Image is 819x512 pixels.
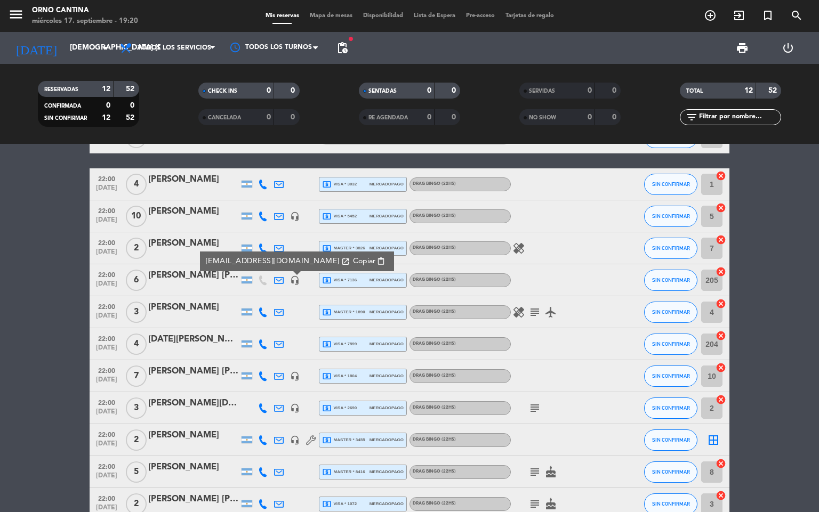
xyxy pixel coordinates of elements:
[291,113,297,121] strong: 0
[790,9,803,22] i: search
[529,88,555,94] span: SERVIDAS
[353,256,375,267] span: Copiar
[8,36,65,60] i: [DATE]
[322,212,332,221] i: local_atm
[102,114,110,121] strong: 12
[148,269,239,282] div: [PERSON_NAME] [PERSON_NAME]
[350,255,389,267] button: Copiarcontent_paste
[370,308,404,315] span: mercadopago
[322,435,332,445] i: local_atm
[588,87,592,94] strong: 0
[685,111,698,124] i: filter_list
[291,87,297,94] strong: 0
[512,242,525,255] i: healing
[93,396,120,408] span: 22:00
[126,365,147,387] span: 7
[698,111,781,123] input: Filtrar por nombre...
[644,174,697,195] button: SIN CONFIRMAR
[768,87,779,94] strong: 52
[413,278,456,282] span: DRAG BINGO (22Hs)
[93,248,120,261] span: [DATE]
[138,44,211,52] span: Todos los servicios
[93,204,120,216] span: 22:00
[322,403,357,413] span: visa * 2690
[93,492,120,504] span: 22:00
[736,42,749,54] span: print
[322,371,332,381] i: local_atm
[148,332,239,346] div: [DATE][PERSON_NAME]
[544,466,557,478] i: cake
[93,428,120,440] span: 22:00
[322,403,332,413] i: local_atm
[93,184,120,197] span: [DATE]
[370,277,404,283] span: mercadopago
[644,302,697,323] button: SIN CONFIRMAR
[126,334,147,355] span: 4
[126,397,147,419] span: 3
[716,490,726,501] i: cancel
[413,501,456,506] span: DRAG BINGO (22Hs)
[413,310,456,314] span: DRAG BINGO (22Hs)
[370,436,404,443] span: mercadopago
[528,306,541,319] i: subject
[500,13,559,19] span: Tarjetas de regalo
[644,206,697,227] button: SIN CONFIRMAR
[148,173,239,186] div: [PERSON_NAME]
[341,257,350,266] i: open_in_new
[716,202,726,213] i: cancel
[544,498,557,510] i: cake
[765,32,811,64] div: LOG OUT
[148,205,239,218] div: [PERSON_NAME]
[126,206,147,227] span: 10
[544,306,557,319] i: airplanemode_active
[148,492,239,506] div: [PERSON_NAME] [PERSON_NAME]
[644,270,697,291] button: SIN CONFIRMAR
[322,275,332,285] i: local_atm
[44,103,81,109] span: CONFIRMADA
[93,472,120,484] span: [DATE]
[528,498,541,510] i: subject
[733,9,745,22] i: exit_to_app
[358,13,408,19] span: Disponibilidad
[322,243,365,253] span: master * 3826
[427,113,431,121] strong: 0
[322,180,332,189] i: local_atm
[644,429,697,451] button: SIN CONFIRMAR
[93,364,120,376] span: 22:00
[148,300,239,314] div: [PERSON_NAME]
[93,332,120,344] span: 22:00
[652,181,690,187] span: SIN CONFIRMAR
[413,373,456,378] span: DRAG BINGO (22Hs)
[370,181,404,188] span: mercadopago
[652,277,690,283] span: SIN CONFIRMAR
[322,339,357,349] span: visa * 7599
[413,246,456,250] span: DRAG BINGO (22Hs)
[322,243,332,253] i: local_atm
[44,116,87,121] span: SIN CONFIRMAR
[716,394,726,405] i: cancel
[148,237,239,250] div: [PERSON_NAME]
[126,174,147,195] span: 4
[126,114,136,121] strong: 52
[93,172,120,184] span: 22:00
[93,216,120,229] span: [DATE]
[208,88,237,94] span: CHECK INS
[93,344,120,356] span: [DATE]
[290,403,300,413] i: headset_mic
[377,257,385,265] span: content_paste
[126,85,136,93] strong: 52
[427,87,431,94] strong: 0
[512,306,525,319] i: healing
[322,212,357,221] span: visa * 5452
[686,88,703,94] span: TOTAL
[93,268,120,280] span: 22:00
[716,330,726,341] i: cancel
[322,467,332,477] i: local_atm
[290,371,300,381] i: headset_mic
[413,182,456,186] span: DRAG BINGO (22Hs)
[93,280,120,292] span: [DATE]
[370,245,404,251] span: mercadopago
[652,341,690,347] span: SIN CONFIRMAR
[99,42,112,54] i: arrow_drop_down
[44,87,78,92] span: RESERVADAS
